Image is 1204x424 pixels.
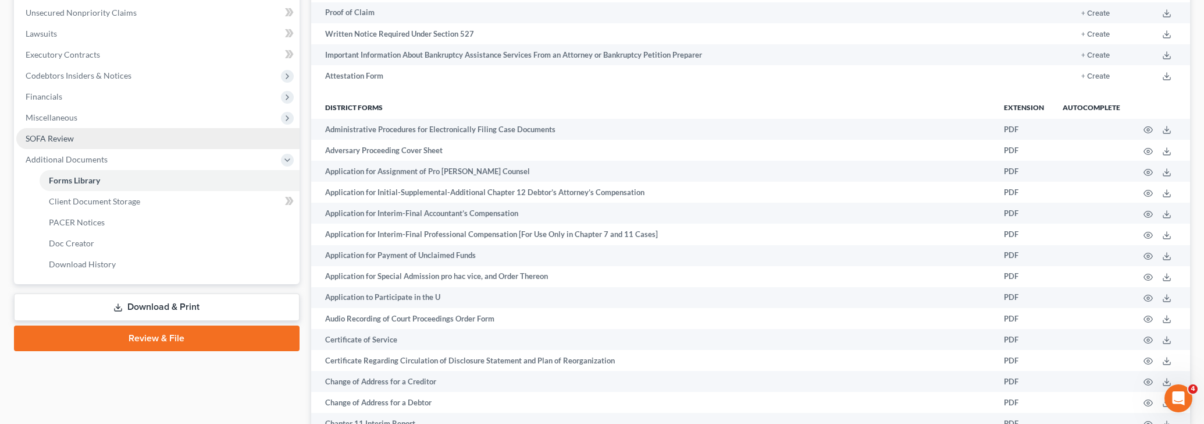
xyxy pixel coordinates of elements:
span: Lawsuits [26,29,57,38]
a: Review & File [14,326,300,351]
td: Adversary Proceeding Cover Sheet [311,140,995,161]
span: 4 [1188,384,1198,394]
td: Application for Interim-Final Accountant’s Compensation [311,203,995,224]
a: PACER Notices [40,212,300,233]
button: + Create [1081,52,1110,59]
span: Forms Library [49,175,100,185]
a: Unsecured Nonpriority Claims [16,2,300,23]
span: Additional Documents [26,154,108,164]
td: PDF [995,350,1053,371]
td: PDF [995,224,1053,245]
td: PDF [995,308,1053,329]
td: PDF [995,203,1053,224]
span: Executory Contracts [26,50,100,59]
span: Codebtors Insiders & Notices [26,70,131,80]
a: Download History [40,254,300,275]
a: Client Document Storage [40,191,300,212]
a: Download & Print [14,294,300,321]
iframe: Intercom live chat [1164,384,1192,412]
td: Certificate of Service [311,329,995,350]
td: Audio Recording of Court Proceedings Order Form [311,308,995,329]
span: Download History [49,259,116,269]
td: PDF [995,161,1053,182]
th: Extension [995,96,1053,119]
span: Doc Creator [49,238,94,248]
td: Proof of Claim [311,2,1014,23]
a: Executory Contracts [16,44,300,65]
a: Lawsuits [16,23,300,44]
td: PDF [995,119,1053,140]
td: Application for Payment of Unclaimed Funds [311,245,995,266]
th: District forms [311,96,995,119]
td: PDF [995,329,1053,350]
td: Application to Participate in the U [311,287,995,308]
span: Client Document Storage [49,196,140,206]
td: PDF [995,182,1053,203]
td: PDF [995,287,1053,308]
span: SOFA Review [26,133,74,143]
td: Application for Assignment of Pro [PERSON_NAME] Counsel [311,161,995,182]
td: Important Information About Bankruptcy Assistance Services From an Attorney or Bankruptcy Petitio... [311,44,1014,65]
td: Application for Interim-Final Professional Compensation [For Use Only in Chapter 7 and 11 Cases] [311,224,995,245]
button: + Create [1081,10,1110,17]
span: Unsecured Nonpriority Claims [26,8,137,17]
span: Financials [26,91,62,101]
td: Change of Address for a Debtor [311,392,995,413]
td: PDF [995,392,1053,413]
th: Autocomplete [1053,96,1130,119]
td: Application for Special Admission pro hac vice, and Order Thereon [311,266,995,287]
td: Application for Initial-Supplemental-Additional Chapter 12 Debtor’s Attorney’s Compensation [311,182,995,203]
td: PDF [995,371,1053,392]
td: Certificate Regarding Circulation of Disclosure Statement and Plan of Reorganization [311,350,995,371]
td: PDF [995,266,1053,287]
td: Administrative Procedures for Electronically Filing Case Documents [311,119,995,140]
button: + Create [1081,31,1110,38]
span: Miscellaneous [26,112,77,122]
td: Change of Address for a Creditor [311,371,995,392]
span: PACER Notices [49,217,105,227]
button: + Create [1081,73,1110,80]
td: PDF [995,140,1053,161]
td: PDF [995,245,1053,266]
a: SOFA Review [16,128,300,149]
td: Attestation Form [311,65,1014,86]
a: Forms Library [40,170,300,191]
a: Doc Creator [40,233,300,254]
td: Written Notice Required Under Section 527 [311,23,1014,44]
